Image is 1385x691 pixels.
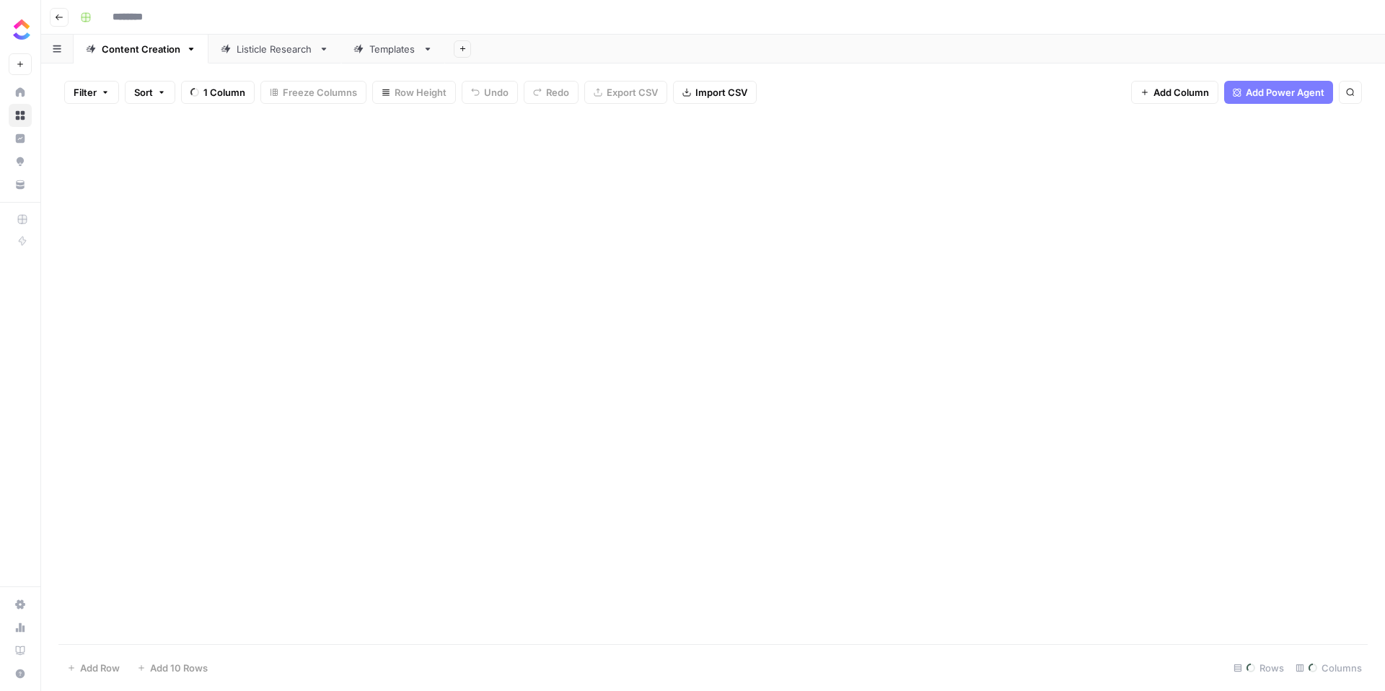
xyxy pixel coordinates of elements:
button: Undo [462,81,518,104]
a: Settings [9,593,32,616]
span: Add Power Agent [1246,85,1324,100]
a: Your Data [9,173,32,196]
button: Add Power Agent [1224,81,1333,104]
button: Freeze Columns [260,81,366,104]
span: Add Row [80,661,120,675]
span: Freeze Columns [283,85,357,100]
button: Add 10 Rows [128,656,216,679]
span: Add Column [1153,85,1209,100]
button: Import CSV [673,81,757,104]
a: Listicle Research [208,35,341,63]
a: Insights [9,127,32,150]
div: Content Creation [102,42,180,56]
button: Add Column [1131,81,1218,104]
button: Row Height [372,81,456,104]
span: Filter [74,85,97,100]
a: Usage [9,616,32,639]
span: Add 10 Rows [150,661,208,675]
div: Listicle Research [237,42,313,56]
a: Browse [9,104,32,127]
a: Opportunities [9,150,32,173]
span: 1 Column [203,85,245,100]
a: Content Creation [74,35,208,63]
a: Home [9,81,32,104]
button: Export CSV [584,81,667,104]
span: Import CSV [695,85,747,100]
button: Sort [125,81,175,104]
img: ClickUp Logo [9,17,35,43]
button: Redo [524,81,579,104]
a: Learning Hub [9,639,32,662]
span: Undo [484,85,509,100]
span: Row Height [395,85,447,100]
div: Columns [1290,656,1368,679]
span: Export CSV [607,85,658,100]
div: Templates [369,42,417,56]
span: Sort [134,85,153,100]
div: Rows [1228,656,1290,679]
button: 1 Column [181,81,255,104]
button: Filter [64,81,119,104]
button: Help + Support [9,662,32,685]
span: Redo [546,85,569,100]
a: Templates [341,35,445,63]
button: Workspace: ClickUp [9,12,32,48]
button: Add Row [58,656,128,679]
